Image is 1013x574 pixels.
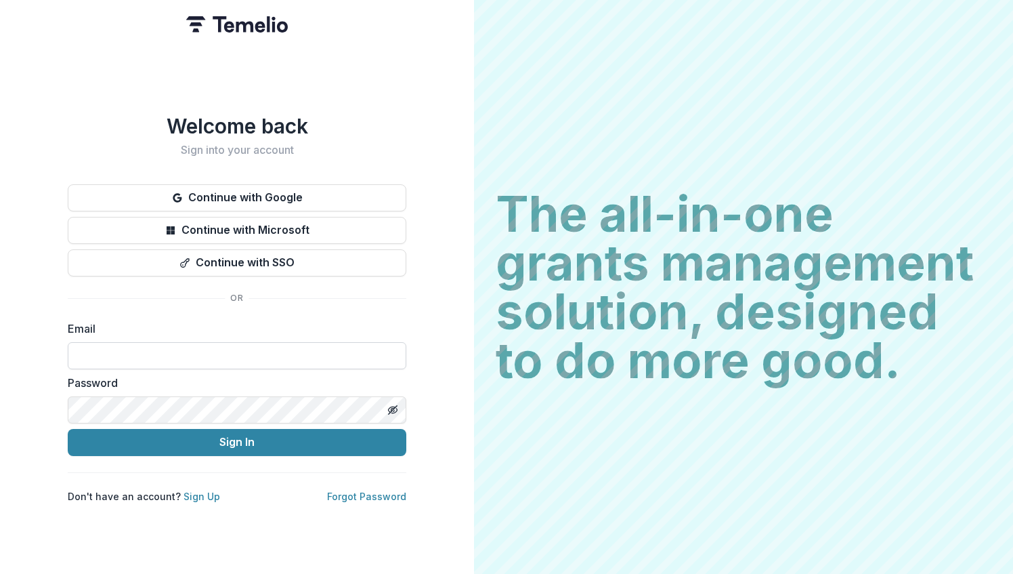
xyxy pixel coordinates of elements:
h1: Welcome back [68,114,406,138]
button: Toggle password visibility [382,399,404,421]
label: Email [68,321,398,337]
keeper-lock: Open Keeper Popup [379,348,395,364]
button: Continue with Google [68,184,406,211]
button: Continue with Microsoft [68,217,406,244]
p: Don't have an account? [68,489,220,504]
a: Sign Up [184,491,220,502]
button: Continue with SSO [68,249,406,276]
img: Temelio [186,16,288,33]
a: Forgot Password [327,491,406,502]
h2: Sign into your account [68,144,406,157]
label: Password [68,375,398,391]
button: Sign In [68,429,406,456]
